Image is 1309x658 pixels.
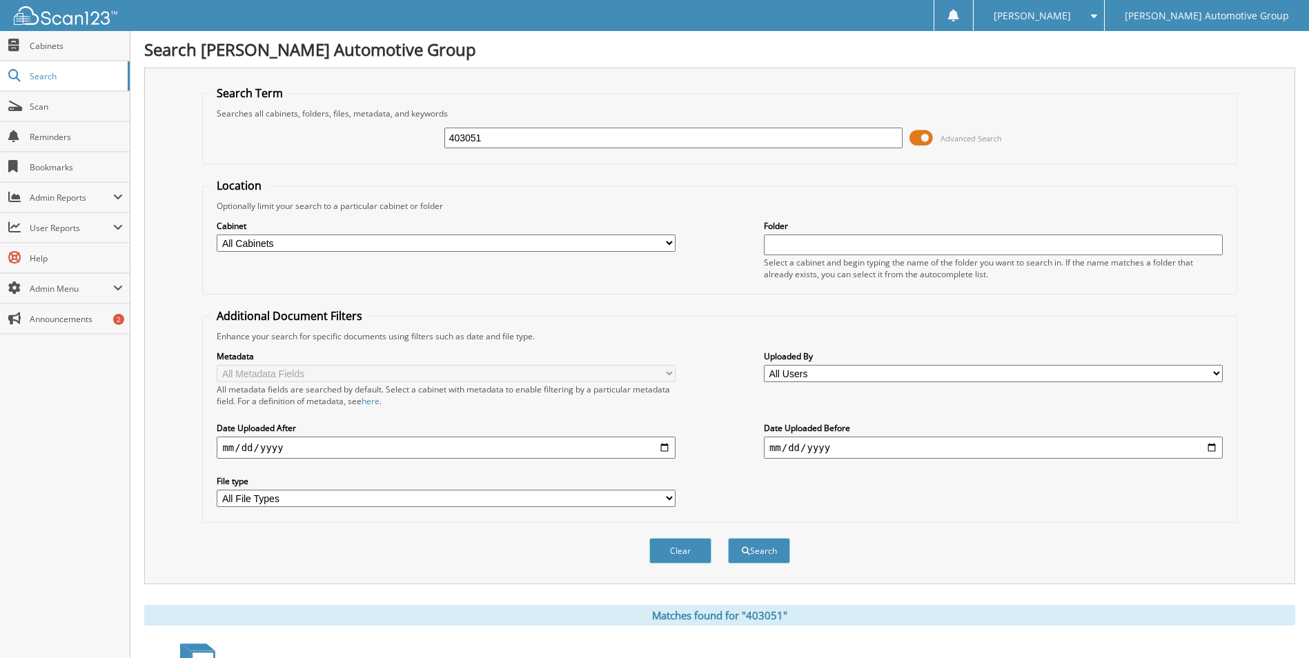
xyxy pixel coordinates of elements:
h1: Search [PERSON_NAME] Automotive Group [144,38,1295,61]
label: Metadata [217,350,676,362]
img: scan123-logo-white.svg [14,6,117,25]
span: Scan [30,101,123,112]
span: Advanced Search [941,133,1002,143]
label: Cabinet [217,220,676,232]
span: Reminders [30,131,123,143]
div: All metadata fields are searched by default. Select a cabinet with metadata to enable filtering b... [217,383,676,407]
a: here [362,395,380,407]
label: Uploaded By [764,350,1223,362]
div: Select a cabinet and begin typing the name of the folder you want to search in. If the name match... [764,257,1223,280]
input: start [217,437,676,459]
span: [PERSON_NAME] [994,12,1071,20]
label: Folder [764,220,1223,232]
span: Bookmarks [30,161,123,173]
div: Optionally limit your search to a particular cabinet or folder [210,200,1229,212]
legend: Additional Document Filters [210,308,369,323]
button: Search [728,538,790,564]
legend: Location [210,178,268,193]
label: Date Uploaded After [217,422,676,434]
button: Clear [649,538,711,564]
div: 2 [113,314,124,325]
div: Enhance your search for specific documents using filters such as date and file type. [210,330,1229,342]
span: Help [30,252,123,264]
div: Matches found for "403051" [144,605,1295,626]
span: Cabinets [30,40,123,52]
span: User Reports [30,222,113,234]
span: Announcements [30,313,123,325]
span: Admin Reports [30,192,113,203]
input: end [764,437,1223,459]
div: Searches all cabinets, folders, files, metadata, and keywords [210,108,1229,119]
label: Date Uploaded Before [764,422,1223,434]
span: Admin Menu [30,283,113,295]
span: Search [30,70,121,82]
label: File type [217,475,676,487]
span: [PERSON_NAME] Automotive Group [1125,12,1289,20]
legend: Search Term [210,86,290,101]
